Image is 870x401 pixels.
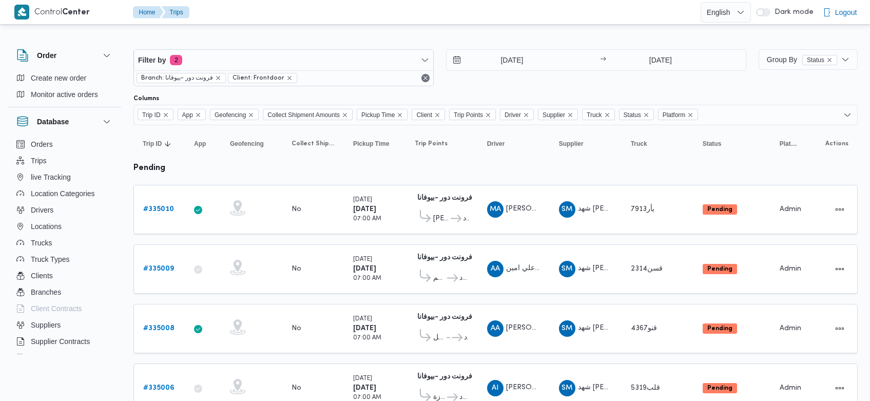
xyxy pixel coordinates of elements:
small: 07:00 AM [353,276,381,281]
span: Truck [582,109,615,120]
span: SM [562,261,572,277]
button: Database [16,116,113,128]
span: Trip ID; Sorted in descending order [143,140,162,148]
span: شهد [PERSON_NAME] [PERSON_NAME] [578,324,712,331]
button: live Tracking [12,169,117,185]
span: Trip ID [138,109,173,120]
span: Platform [663,109,686,121]
span: Trip Points [454,109,483,121]
button: Trip IDSorted in descending order [139,136,180,152]
div: No [292,384,301,393]
span: فرونت دور مسطرد [463,213,469,225]
button: Remove Trip ID from selection in this group [163,112,169,118]
button: Monitor active orders [12,86,117,103]
span: App [182,109,193,121]
button: Group ByStatusremove selected entity [759,49,858,70]
span: Collect Shipment Amounts [263,109,353,120]
a: #335006 [143,382,175,394]
div: Shahad Mustfi Ahmad Abadah Abas Hamodah [559,320,575,337]
span: Suppliers [31,319,61,331]
span: Driver [505,109,521,121]
button: Remove Client from selection in this group [434,112,440,118]
span: Pending [703,323,737,334]
span: live Tracking [31,171,71,183]
span: Truck Types [31,253,69,265]
button: Pickup Time [349,136,400,152]
span: Clients [31,270,53,282]
h3: Database [37,116,69,128]
a: #335010 [143,203,174,216]
span: Pending [703,204,737,215]
small: [DATE] [353,197,372,203]
button: Client Contracts [12,300,117,317]
span: SM [562,380,572,396]
div: Mustfi Ahmad Said Mustfi [487,201,504,218]
small: [DATE] [353,257,372,262]
button: Remove Driver from selection in this group [523,112,529,118]
button: Remove Collect Shipment Amounts from selection in this group [342,112,348,118]
span: Drivers [31,204,53,216]
span: Collect Shipment Amounts [292,140,335,148]
div: Ali Amain Muhammad Yhaii [487,261,504,277]
span: App [194,140,206,148]
small: 07:00 AM [353,335,381,341]
b: Pending [707,266,732,272]
span: Collect Shipment Amounts [267,109,340,121]
span: Branch: فرونت دور -بيوفانا [137,73,226,83]
b: [DATE] [353,385,376,391]
span: Monitor active orders [31,88,98,101]
span: SM [562,201,572,218]
span: Trips [31,155,47,167]
b: # 335009 [143,265,174,272]
span: SM [562,320,572,337]
button: App [190,136,216,152]
span: AA [491,261,500,277]
span: Pickup Time [361,109,395,121]
span: MA [490,201,501,218]
span: Create new order [31,72,86,84]
div: Shahad Mustfi Ahmad Abadah Abas Hamodah [559,380,575,396]
button: Truck [627,136,688,152]
span: شهد [PERSON_NAME] [PERSON_NAME] [578,265,712,272]
span: [PERSON_NAME] نجدى [506,324,583,331]
span: Geofencing [230,140,264,148]
button: Remove Trip Points from selection in this group [485,112,491,118]
span: Devices [31,352,56,364]
span: Trip Points [449,109,496,120]
span: فرونت دور مسطرد [459,272,469,284]
span: Truck [631,140,647,148]
span: Logout [835,6,857,18]
small: [DATE] [353,376,372,381]
span: Location Categories [31,187,95,200]
div: Abadallah Abadalsamaia Ahmad Biomai Najada [487,320,504,337]
span: [PERSON_NAME] [506,205,565,212]
span: قسم المقطم [433,272,446,284]
a: #335008 [143,322,175,335]
h3: Order [37,49,56,62]
span: Locations [31,220,62,233]
span: شهد [PERSON_NAME] [PERSON_NAME] [578,384,712,391]
span: Client Contracts [31,302,82,315]
span: قسن2314 [631,265,663,272]
span: Branch: فرونت دور -بيوفانا [141,73,213,83]
span: Admin [780,385,801,391]
button: Remove Supplier from selection in this group [567,112,573,118]
div: Shahad Mustfi Ahmad Abadah Abas Hamodah [559,261,575,277]
div: Abadalrahamun Ibrahem Jad Ibrahem [487,380,504,396]
span: Group By Status [767,55,837,64]
button: Truck Types [12,251,117,268]
span: Truck [587,109,602,121]
span: Geofencing [215,109,246,121]
span: Trip Points [415,140,448,148]
button: Geofencing [226,136,277,152]
button: Supplier Contracts [12,333,117,350]
span: Client: Frontdoor [228,73,297,83]
div: → [600,56,606,64]
button: Trips [12,152,117,169]
b: فرونت دور -بيوفانا [417,373,472,380]
b: Pending [707,326,732,332]
b: # 335006 [143,385,175,391]
span: Admin [780,206,801,213]
span: Trip ID [142,109,161,121]
button: Location Categories [12,185,117,202]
